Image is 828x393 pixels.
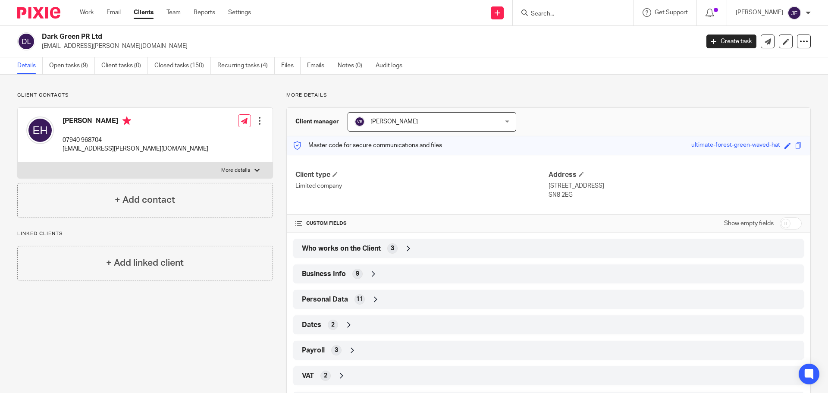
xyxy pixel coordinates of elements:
p: SN8 2EG [549,191,802,199]
label: Show empty fields [724,219,774,228]
span: 3 [391,244,394,253]
span: [PERSON_NAME] [370,119,418,125]
p: Client contacts [17,92,273,99]
p: 07940 968704 [63,136,208,145]
a: Notes (0) [338,57,369,74]
a: Files [281,57,301,74]
p: Master code for secure communications and files [293,141,442,150]
i: Primary [122,116,131,125]
h4: Address [549,170,802,179]
p: [EMAIL_ADDRESS][PERSON_NAME][DOMAIN_NAME] [42,42,693,50]
a: Emails [307,57,331,74]
span: 11 [356,295,363,304]
h4: + Add linked client [106,256,184,270]
img: svg%3E [17,32,35,50]
span: Who works on the Client [302,244,381,253]
div: ultimate-forest-green-waved-hat [691,141,780,151]
p: Linked clients [17,230,273,237]
p: More details [286,92,811,99]
h4: [PERSON_NAME] [63,116,208,127]
h4: CUSTOM FIELDS [295,220,549,227]
img: svg%3E [787,6,801,20]
img: svg%3E [354,116,365,127]
a: Reports [194,8,215,17]
img: Pixie [17,7,60,19]
h3: Client manager [295,117,339,126]
span: 2 [331,321,335,329]
span: 9 [356,270,359,278]
a: Clients [134,8,154,17]
span: 3 [335,346,338,355]
p: [EMAIL_ADDRESS][PERSON_NAME][DOMAIN_NAME] [63,145,208,153]
img: svg%3E [26,116,54,144]
a: Work [80,8,94,17]
a: Settings [228,8,251,17]
h4: + Add contact [115,193,175,207]
p: [PERSON_NAME] [736,8,783,17]
span: Business Info [302,270,346,279]
input: Search [530,10,608,18]
p: Limited company [295,182,549,190]
a: Details [17,57,43,74]
p: [STREET_ADDRESS] [549,182,802,190]
a: Closed tasks (150) [154,57,211,74]
a: Recurring tasks (4) [217,57,275,74]
span: Payroll [302,346,325,355]
a: Open tasks (9) [49,57,95,74]
p: More details [221,167,250,174]
h2: Dark Green PR Ltd [42,32,563,41]
a: Team [166,8,181,17]
span: Get Support [655,9,688,16]
span: 2 [324,371,327,380]
a: Client tasks (0) [101,57,148,74]
span: VAT [302,371,314,380]
h4: Client type [295,170,549,179]
a: Audit logs [376,57,409,74]
span: Personal Data [302,295,348,304]
a: Email [107,8,121,17]
a: Create task [706,35,756,48]
span: Dates [302,321,321,330]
